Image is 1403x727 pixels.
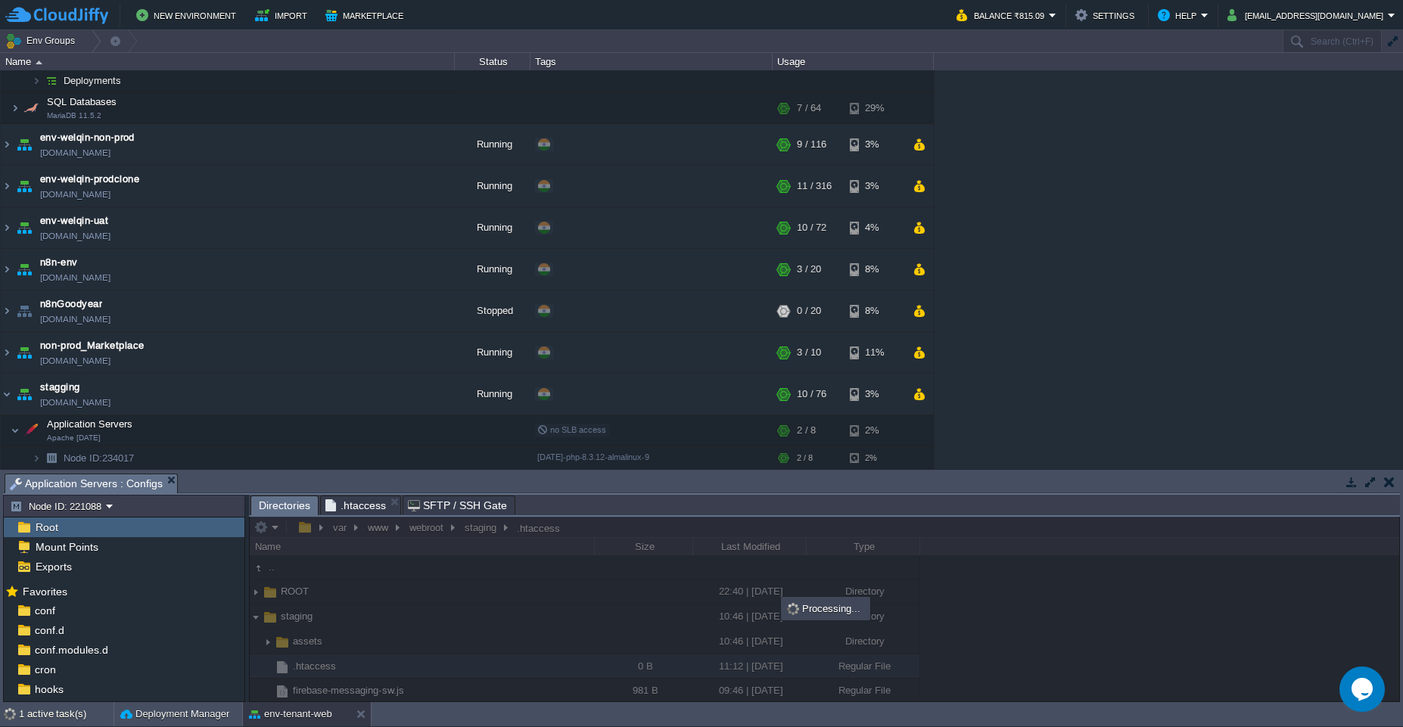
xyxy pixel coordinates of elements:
a: hooks [32,682,66,696]
div: 4% [850,207,899,248]
div: Name [2,53,454,70]
button: Settings [1075,6,1139,24]
img: AMDAwAAAACH5BAEAAAAALAAAAAABAAEAAAICRAEAOw== [1,290,13,331]
a: Deployments [62,74,123,87]
button: Node ID: 221088 [10,499,106,513]
a: stagging [40,380,80,395]
div: Running [455,332,530,373]
a: conf.modules.d [32,643,110,657]
div: 3 / 10 [797,332,821,373]
img: AMDAwAAAACH5BAEAAAAALAAAAAABAAEAAAICRAEAOw== [11,93,20,123]
li: /var/www/webroot/staging/.htaccess [320,496,401,514]
img: AMDAwAAAACH5BAEAAAAALAAAAAABAAEAAAICRAEAOw== [14,374,35,415]
a: Mount Points [33,540,101,554]
button: Marketplace [325,6,408,24]
div: 7 / 64 [797,93,821,123]
span: MariaDB 11.5.2 [47,111,101,120]
a: Root [33,520,61,534]
img: AMDAwAAAACH5BAEAAAAALAAAAAABAAEAAAICRAEAOw== [1,249,13,290]
button: Import [255,6,312,24]
div: Tags [531,53,772,70]
img: AMDAwAAAACH5BAEAAAAALAAAAAABAAEAAAICRAEAOw== [14,166,35,207]
a: [DOMAIN_NAME] [40,353,110,368]
div: 3 / 20 [797,249,821,290]
img: AMDAwAAAACH5BAEAAAAALAAAAAABAAEAAAICRAEAOw== [1,374,13,415]
img: AMDAwAAAACH5BAEAAAAALAAAAAABAAEAAAICRAEAOw== [36,61,42,64]
div: 3% [850,374,899,415]
div: Running [455,166,530,207]
a: [DOMAIN_NAME] [40,228,110,244]
a: conf.d [32,623,67,637]
img: AMDAwAAAACH5BAEAAAAALAAAAAABAAEAAAICRAEAOw== [14,290,35,331]
div: Running [455,207,530,248]
a: env-welqin-non-prod [40,130,135,145]
button: Balance ₹815.09 [957,6,1049,24]
a: env-welqin-uat [40,213,108,228]
div: 0 / 20 [797,290,821,331]
img: AMDAwAAAACH5BAEAAAAALAAAAAABAAEAAAICRAEAOw== [14,124,35,165]
button: env-tenant-web [249,707,332,722]
img: AMDAwAAAACH5BAEAAAAALAAAAAABAAEAAAICRAEAOw== [1,166,13,207]
a: [DOMAIN_NAME] [40,270,110,285]
div: 2% [850,415,899,446]
img: CloudJiffy [5,6,108,25]
a: [DOMAIN_NAME] [40,187,110,202]
div: 11 / 316 [797,166,832,207]
span: Apache [DATE] [47,433,101,443]
img: AMDAwAAAACH5BAEAAAAALAAAAAABAAEAAAICRAEAOw== [1,124,13,165]
div: 10 / 76 [797,374,826,415]
span: cron [32,663,58,676]
a: Exports [33,560,74,573]
span: no SLB access [537,425,606,434]
a: n8nGoodyear [40,297,102,312]
span: [DATE]-php-8.3.12-almalinux-9 [537,452,649,461]
a: SQL DatabasesMariaDB 11.5.2 [45,96,119,107]
span: env-welqin-prodclone [40,172,139,187]
button: [EMAIL_ADDRESS][DOMAIN_NAME] [1227,6,1388,24]
span: .htaccess [325,496,386,514]
div: 2 / 8 [797,446,813,470]
div: Running [455,124,530,165]
div: Running [455,249,530,290]
span: Directories [259,496,310,515]
a: non-prod_Marketplace [40,338,145,353]
span: SQL Databases [45,95,119,108]
button: Help [1158,6,1201,24]
span: 234017 [62,452,136,464]
img: AMDAwAAAACH5BAEAAAAALAAAAAABAAEAAAICRAEAOw== [41,69,62,92]
a: Node ID:234017 [62,452,136,464]
img: AMDAwAAAACH5BAEAAAAALAAAAAABAAEAAAICRAEAOw== [1,207,13,248]
a: conf [32,604,58,617]
button: Env Groups [5,30,80,51]
img: AMDAwAAAACH5BAEAAAAALAAAAAABAAEAAAICRAEAOw== [32,446,41,470]
img: AMDAwAAAACH5BAEAAAAALAAAAAABAAEAAAICRAEAOw== [11,415,20,446]
div: 2 / 8 [797,415,816,446]
span: Application Servers [45,418,135,430]
div: 11% [850,332,899,373]
span: Favorites [20,585,70,598]
div: Usage [773,53,933,70]
button: New Environment [136,6,241,24]
img: AMDAwAAAACH5BAEAAAAALAAAAAABAAEAAAICRAEAOw== [20,415,42,446]
div: Running [455,374,530,415]
a: [DOMAIN_NAME] [40,395,110,410]
div: Processing... [782,598,869,619]
span: Application Servers : Configs [10,474,163,493]
a: [DOMAIN_NAME] [40,145,110,160]
img: AMDAwAAAACH5BAEAAAAALAAAAAABAAEAAAICRAEAOw== [32,69,41,92]
img: AMDAwAAAACH5BAEAAAAALAAAAAABAAEAAAICRAEAOw== [41,446,62,470]
div: 9 / 116 [797,124,826,165]
div: Stopped [455,290,530,331]
div: Status [456,53,530,70]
